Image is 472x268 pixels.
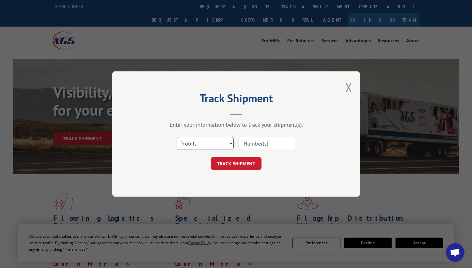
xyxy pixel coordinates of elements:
[238,137,295,150] input: Number(s)
[143,121,329,128] div: Enter your information below to track your shipment(s).
[345,79,352,96] button: Close modal
[143,94,329,106] h2: Track Shipment
[446,243,465,262] div: Open chat
[211,157,262,170] button: TRACK SHIPMENT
